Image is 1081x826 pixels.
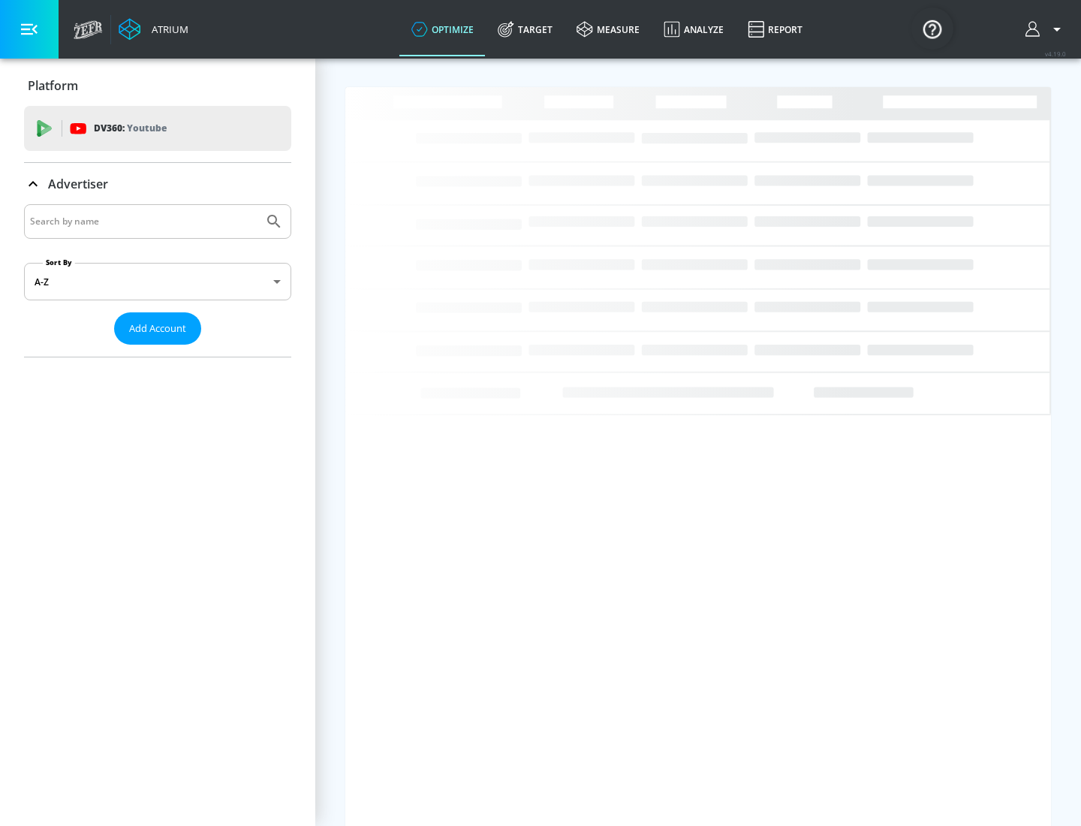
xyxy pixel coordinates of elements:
div: Advertiser [24,163,291,205]
nav: list of Advertiser [24,345,291,357]
label: Sort By [43,258,75,267]
span: Add Account [129,320,186,337]
p: Platform [28,77,78,94]
div: Atrium [146,23,188,36]
div: Advertiser [24,204,291,357]
p: Youtube [127,120,167,136]
div: Platform [24,65,291,107]
p: DV360: [94,120,167,137]
a: Atrium [119,18,188,41]
input: Search by name [30,212,257,231]
a: Analyze [652,2,736,56]
div: DV360: Youtube [24,106,291,151]
a: Target [486,2,565,56]
div: A-Z [24,263,291,300]
p: Advertiser [48,176,108,192]
button: Add Account [114,312,201,345]
a: optimize [399,2,486,56]
a: measure [565,2,652,56]
span: v 4.19.0 [1045,50,1066,58]
button: Open Resource Center [911,8,953,50]
a: Report [736,2,815,56]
